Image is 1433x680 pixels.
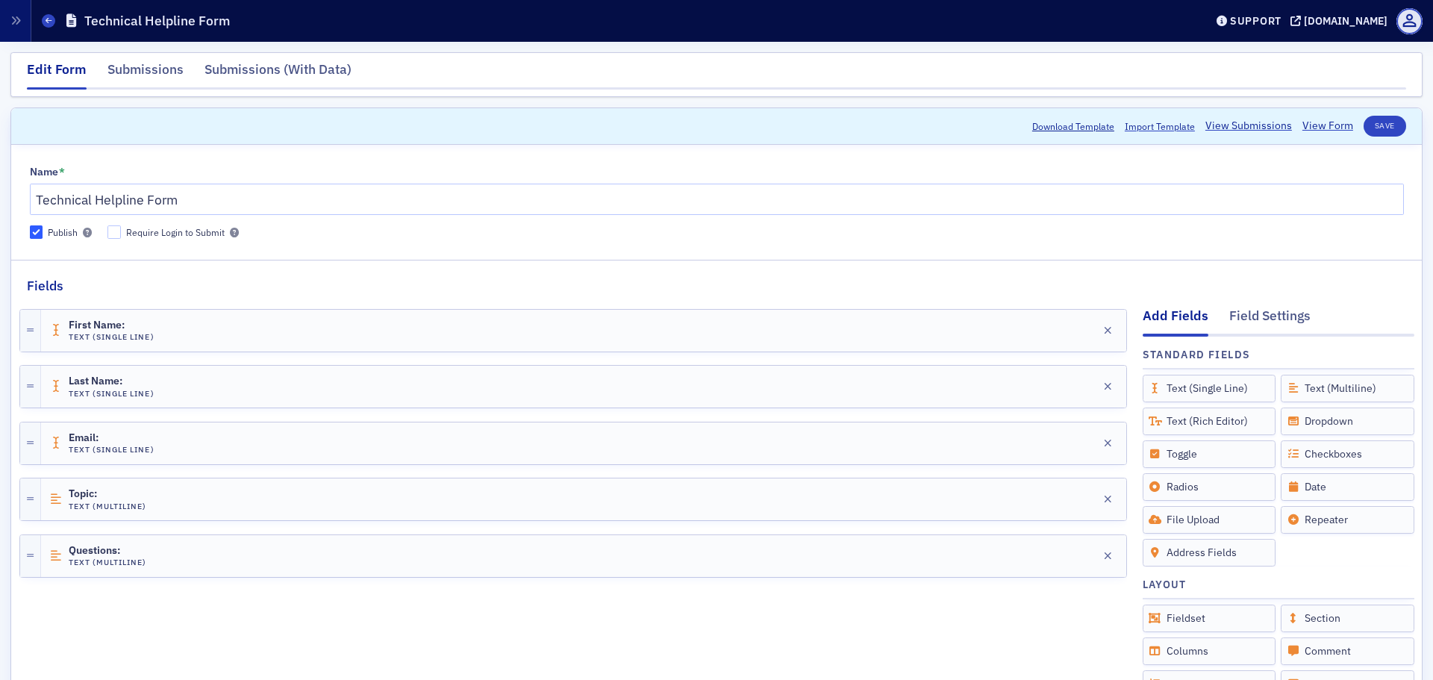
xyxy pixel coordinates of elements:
[30,225,43,239] input: Publish
[1143,473,1276,501] div: Radios
[1290,16,1393,26] button: [DOMAIN_NAME]
[1205,118,1292,134] a: View Submissions
[1281,375,1414,402] div: Text (Multiline)
[27,60,87,90] div: Edit Form
[69,319,152,331] span: First Name:
[1229,306,1311,334] div: Field Settings
[1281,637,1414,665] div: Comment
[1125,119,1195,133] span: Import Template
[1143,637,1276,665] div: Columns
[1281,605,1414,632] div: Section
[1304,14,1387,28] div: [DOMAIN_NAME]
[126,226,225,239] div: Require Login to Submit
[48,226,78,239] div: Publish
[1143,347,1251,363] h4: Standard Fields
[1143,577,1187,593] h4: Layout
[27,276,63,296] h2: Fields
[1281,506,1414,534] div: Repeater
[30,166,58,179] div: Name
[69,502,152,511] h4: Text (Multiline)
[84,12,230,30] h1: Technical Helpline Form
[69,488,152,500] span: Topic:
[1281,440,1414,468] div: Checkboxes
[1032,119,1114,133] button: Download Template
[1143,306,1208,336] div: Add Fields
[1143,375,1276,402] div: Text (Single Line)
[1143,440,1276,468] div: Toggle
[69,332,154,342] h4: Text (Single Line)
[59,166,65,179] abbr: This field is required
[1143,506,1276,534] div: File Upload
[1302,118,1353,134] a: View Form
[107,60,184,87] div: Submissions
[69,375,152,387] span: Last Name:
[205,60,352,87] div: Submissions (With Data)
[69,445,154,455] h4: Text (Single Line)
[1143,539,1276,567] div: Address Fields
[1364,116,1406,137] button: Save
[1281,473,1414,501] div: Date
[1396,8,1423,34] span: Profile
[69,432,152,444] span: Email:
[1143,408,1276,435] div: Text (Rich Editor)
[1281,408,1414,435] div: Dropdown
[69,558,152,567] h4: Text (Multiline)
[69,545,152,557] span: Questions:
[1230,14,1281,28] div: Support
[69,389,154,399] h4: Text (Single Line)
[107,225,121,239] input: Require Login to Submit
[1143,605,1276,632] div: Fieldset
